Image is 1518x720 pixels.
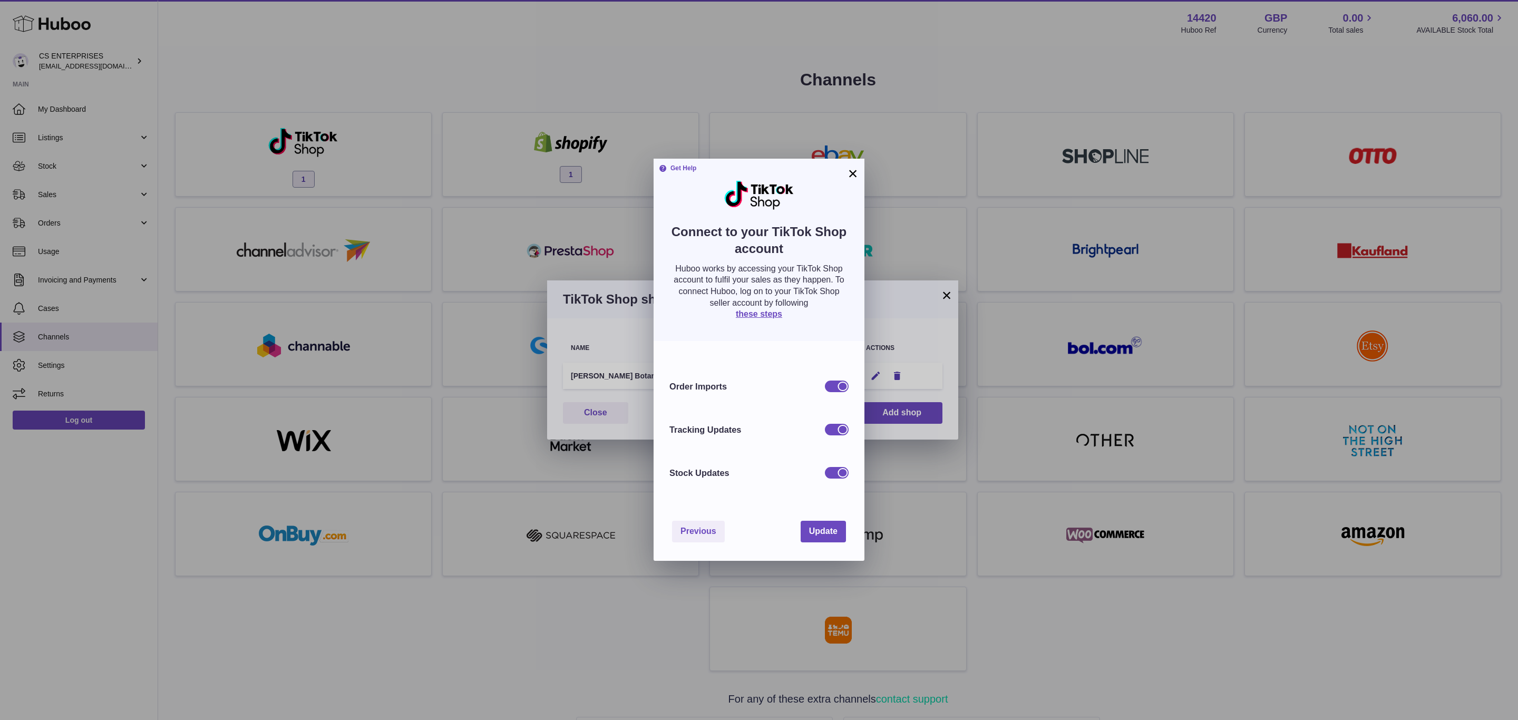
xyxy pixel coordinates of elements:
span: Previous [680,527,716,536]
strong: Get Help [659,164,696,172]
a: these steps [736,309,782,318]
button: Update [801,521,846,542]
span: Update [809,527,838,536]
h3: Order Imports [669,381,727,392]
img: TikTokShop Logo [724,180,795,210]
h3: Tracking Updates [669,424,741,435]
h3: Stock Updates [669,467,729,479]
button: × [846,167,859,180]
p: Huboo works by accessing your TikTok Shop account to fulfil your sales as they happen. To connect... [669,263,849,308]
h2: Connect to your TikTok Shop account [669,223,849,263]
button: Previous [672,521,725,542]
